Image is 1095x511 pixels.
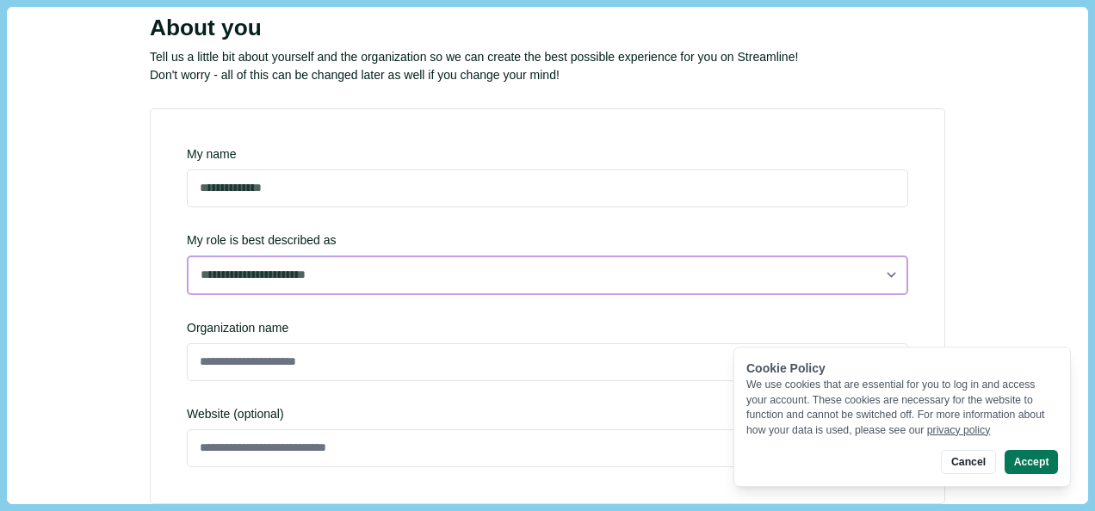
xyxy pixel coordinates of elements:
p: Tell us a little bit about yourself and the organization so we can create the best possible exper... [150,48,945,66]
div: We use cookies that are essential for you to log in and access your account. These cookies are ne... [746,378,1058,438]
button: Accept [1005,450,1058,474]
span: Cookie Policy [746,361,826,375]
p: Don't worry - all of this can be changed later as well if you change your mind! [150,66,945,84]
span: Website (optional) [187,405,908,423]
div: My role is best described as [187,231,908,295]
a: privacy policy [927,424,991,436]
div: About you [150,15,945,42]
button: Cancel [941,450,995,474]
div: My name [187,145,908,163]
div: Organization name [187,319,908,337]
